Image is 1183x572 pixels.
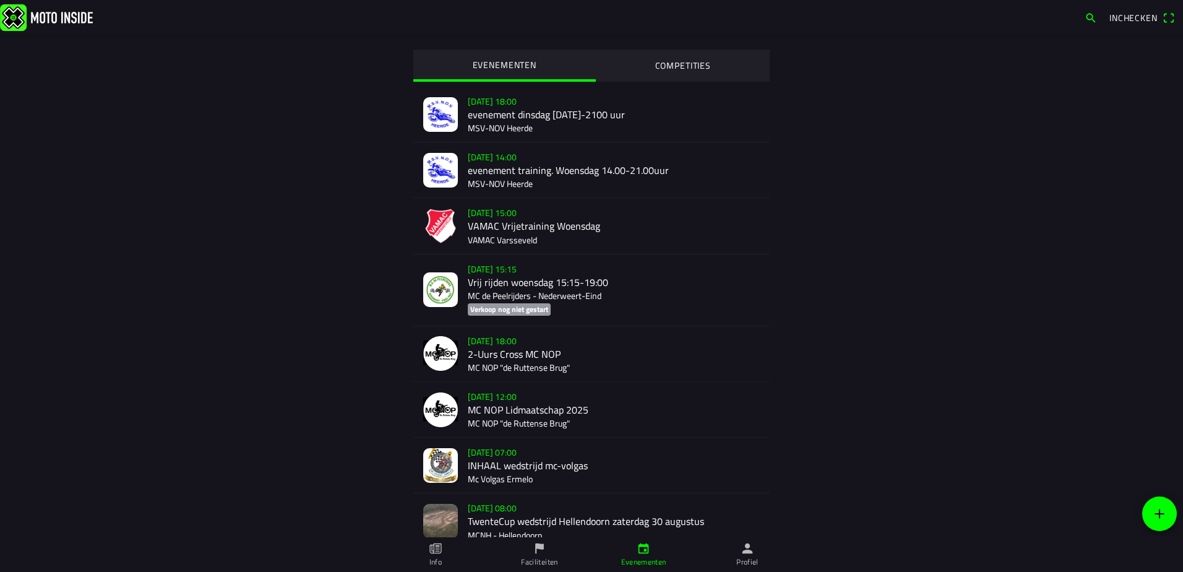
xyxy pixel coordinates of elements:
ion-icon: paper [429,542,442,555]
img: MYnGwVrkfdY5GMORvVfIyV8aIl5vFcLYBSNgmrVj.jpg [423,448,458,483]
ion-label: Profiel [736,557,759,568]
ion-icon: calendar [637,542,650,555]
img: Ba4Di6B5ITZNvhKpd2BQjjiAQmsC0dfyG0JCHNTy.jpg [423,504,458,539]
ion-segment-button: COMPETITIES [596,50,770,82]
a: [DATE] 07:00INHAAL wedstrijd mc-volgasMc Volgas Ermelo [413,438,770,493]
a: search [1078,7,1103,28]
img: y9dJABuPvlhQAIyE7Reuexy88DeING5RReL61dHp.jpg [423,97,458,132]
a: [DATE] 15:00VAMAC Vrijetraining WoensdagVAMAC Varsseveld [413,198,770,254]
ion-label: Evenementen [621,557,666,568]
a: [DATE] 14:00evenement training. Woensdag 14.00-21.00uurMSV-NOV Heerde [413,142,770,198]
img: GmdhPuAHibeqhJsKIY2JiwLbclnkXaGSfbvBl2T8.png [423,392,458,427]
img: k137bo8lEvRdttaoTyZxjRlU4nE7JlQNNs5A6sCR.jpg [423,153,458,188]
a: [DATE] 12:00MC NOP Lidmaatschap 2025MC NOP "de Ruttense Brug" [413,382,770,438]
ion-icon: person [741,542,754,555]
a: [DATE] 08:00TwenteCup wedstrijd Hellendoorn zaterdag 30 augustusMCNH - Hellendoorn [413,493,770,549]
a: [DATE] 18:00evenement dinsdag [DATE]-2100 uurMSV-NOV Heerde [413,87,770,142]
img: z4OA0VIirXUWk1e4CfSck5GOOOl9asez4QfnKuOP.png [423,336,458,371]
ion-icon: flag [533,542,546,555]
img: jTTcQPfqoNuIVoTDkzfkBWayjdlWSf43eUT9hLc3.jpg [423,272,458,307]
ion-icon: add [1152,506,1167,521]
ion-label: Info [429,557,442,568]
a: [DATE] 18:002-Uurs Cross MC NOPMC NOP "de Ruttense Brug" [413,326,770,382]
span: Inchecken [1109,11,1158,24]
img: mRCZVMXE98KF1UIaoOxJy4uYnaBQGj3OHnETWAF6.png [423,209,458,243]
ion-label: Faciliteiten [521,557,557,568]
ion-segment-button: EVENEMENTEN [413,50,596,82]
a: Incheckenqr scanner [1103,7,1181,28]
a: [DATE] 15:15Vrij rijden woensdag 15:15-19:00MC de Peelrijders - Nederweert-EindVerkoop nog niet g... [413,254,770,326]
